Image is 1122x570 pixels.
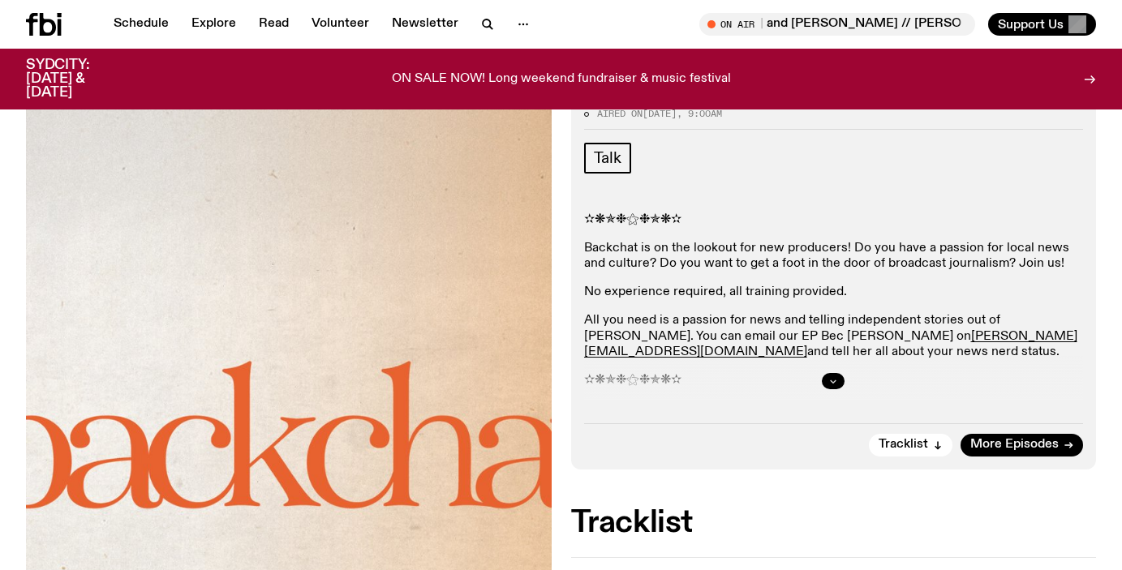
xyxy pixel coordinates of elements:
[961,434,1083,456] a: More Episodes
[970,439,1059,451] span: More Episodes
[597,107,643,120] span: Aired on
[643,107,677,120] span: [DATE]
[182,13,246,36] a: Explore
[571,508,1097,538] h2: Tracklist
[584,212,1084,228] p: ✫❋✯❉⚝❉✯❋✫
[249,13,299,36] a: Read
[584,313,1084,360] p: All you need is a passion for news and telling independent stories out of [PERSON_NAME]. You can ...
[869,434,952,456] button: Tracklist
[677,107,722,120] span: , 9:00am
[302,13,379,36] a: Volunteer
[382,13,468,36] a: Newsletter
[594,149,621,167] span: Talk
[584,285,1084,300] p: No experience required, all training provided.
[584,143,631,174] a: Talk
[104,13,178,36] a: Schedule
[988,13,1096,36] button: Support Us
[392,72,731,87] p: ON SALE NOW! Long weekend fundraiser & music festival
[26,58,130,100] h3: SYDCITY: [DATE] & [DATE]
[584,241,1084,272] p: Backchat is on the lookout for new producers! Do you have a passion for local news and culture? D...
[699,13,975,36] button: On Air[DATE] Lunch with [PERSON_NAME] and [PERSON_NAME] // [PERSON_NAME] Interview
[879,439,928,451] span: Tracklist
[998,17,1064,32] span: Support Us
